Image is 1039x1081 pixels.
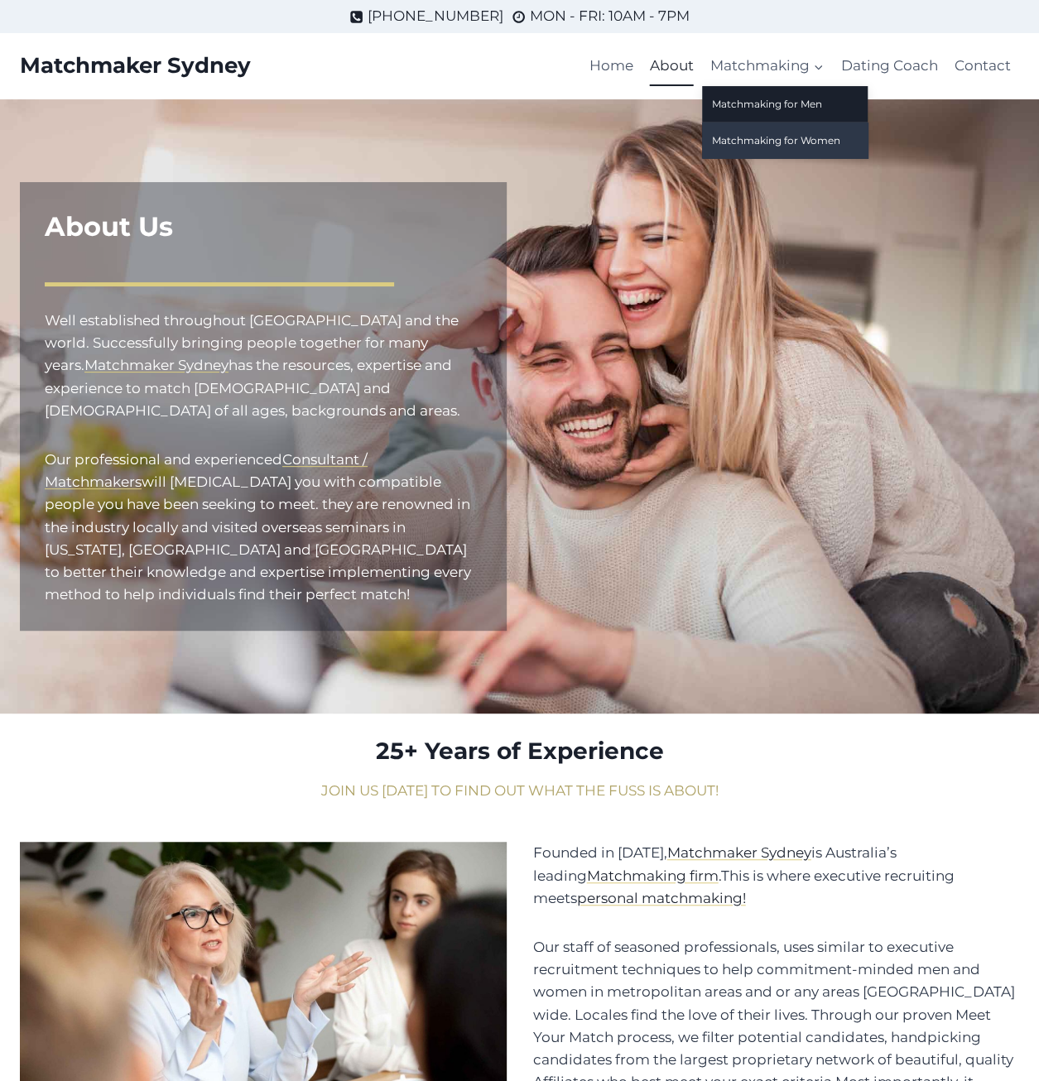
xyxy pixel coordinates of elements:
a: Matchmaking for Men [702,86,868,122]
a: personal matchmaking! [577,890,746,906]
nav: Primary [580,46,1019,86]
a: Dating Coach [832,46,945,86]
p: has the resources, expertise and experience to match [DEMOGRAPHIC_DATA] and [DEMOGRAPHIC_DATA] of... [45,310,482,422]
a: Contact [946,46,1019,86]
button: Child menu of Matchmaking [702,46,832,86]
h2: 25+ Years of Experience [20,733,1019,768]
mark: . [719,867,721,884]
h1: About Us [45,207,482,247]
p: JOIN US [DATE] TO FIND OUT WHAT THE FUSS IS ABOUT! [20,780,1019,802]
a: Matchmaking for Women [702,123,868,158]
span: [PHONE_NUMBER] [368,5,503,27]
p: Founded in [DATE], is Australia’s leading This is where executive recruiting meets [533,842,1020,910]
span: MON - FRI: 10AM - 7PM [530,5,690,27]
a: About [642,46,702,86]
a: Matchmaker Sydney [84,357,228,373]
a: [PHONE_NUMBER] [349,5,503,27]
a: Matchmaking firm [587,867,719,884]
mark: Well established throughout [GEOGRAPHIC_DATA] and the world. Successfully bringing people togethe... [45,312,459,373]
a: Home [580,46,641,86]
p: Our professional and experienced will [MEDICAL_DATA] you with compatible people you have been see... [45,449,482,606]
a: Matchmaker Sydney [20,53,251,79]
a: Matchmaker Sydney [667,844,811,861]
